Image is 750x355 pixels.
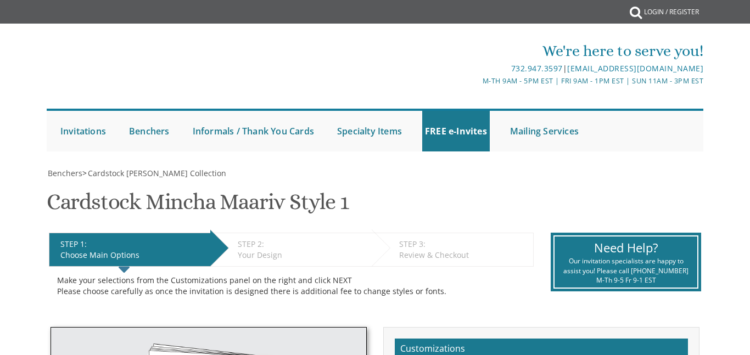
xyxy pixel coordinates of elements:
a: FREE e-Invites [422,111,490,151]
a: Informals / Thank You Cards [190,111,317,151]
span: Benchers [48,168,82,178]
div: Review & Checkout [399,250,527,261]
div: Make your selections from the Customizations panel on the right and click NEXT Please choose care... [57,275,525,297]
div: Choose Main Options [60,250,205,261]
div: We're here to serve you! [266,40,704,62]
div: | [266,62,704,75]
div: Your Design [238,250,366,261]
span: > [82,168,226,178]
a: Mailing Services [507,111,581,151]
a: Cardstock [PERSON_NAME] Collection [87,168,226,178]
div: STEP 2: [238,239,366,250]
div: STEP 3: [399,239,527,250]
h1: Cardstock Mincha Maariv Style 1 [47,190,349,222]
a: Invitations [58,111,109,151]
div: Our invitation specialists are happy to assist you! Please call [PHONE_NUMBER] M-Th 9-5 Fr 9-1 EST [563,256,690,284]
div: STEP 1: [60,239,205,250]
a: Benchers [47,168,82,178]
div: M-Th 9am - 5pm EST | Fri 9am - 1pm EST | Sun 11am - 3pm EST [266,75,704,87]
span: Cardstock [PERSON_NAME] Collection [88,168,226,178]
a: Specialty Items [334,111,405,151]
div: Need Help? [563,239,690,256]
a: Benchers [126,111,172,151]
a: [EMAIL_ADDRESS][DOMAIN_NAME] [567,63,703,74]
a: 732.947.3597 [511,63,563,74]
